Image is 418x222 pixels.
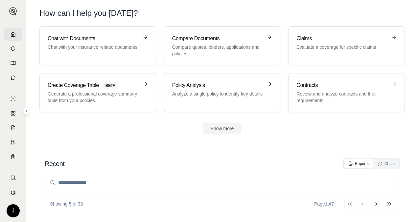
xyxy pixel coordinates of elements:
[50,201,83,207] p: Showing 5 of 33
[172,35,263,42] h3: Compare Documents
[4,150,22,163] a: Coverage Table
[22,107,30,115] button: Expand sidebar
[374,159,399,168] button: Chats
[172,44,263,57] p: Compare quotes, binders, applications and policies
[39,73,156,112] a: Create Coverage TableBETAGenerate a professional coverage summary table from your policies.
[48,81,139,89] h3: Create Coverage Table
[4,121,22,134] a: Claim Coverage
[48,91,139,104] p: Generate a professional coverage summary table from your policies.
[7,204,20,217] div: J
[348,161,369,166] div: Reports
[4,171,22,184] a: Contract Analysis
[4,71,22,84] a: Chat
[4,136,22,149] a: Custom Report
[296,35,387,42] h3: Claims
[344,159,373,168] button: Reports
[48,35,139,42] h3: Chat with Documents
[314,201,334,207] div: Page 1 of 7
[4,42,22,55] a: Documents Vault
[288,73,405,112] a: ContractsReview and analyze contracts and their requirements
[164,26,281,65] a: Compare DocumentsCompare quotes, binders, applications and policies
[296,81,387,89] h3: Contracts
[378,161,395,166] div: Chats
[102,82,119,89] span: BETA
[4,92,22,105] a: Single Policy
[39,26,156,65] a: Chat with DocumentsChat with your insurance related documents
[4,57,22,70] a: Prompt Library
[9,7,17,15] img: Expand sidebar
[48,44,139,50] p: Chat with your insurance related documents
[4,28,22,41] a: Home
[296,44,387,50] p: Evaluate a coverage for specific claims
[39,8,405,18] h1: How can I help you [DATE]?
[203,123,242,134] button: Show more
[164,73,281,112] a: Policy AnalysisAnalyze a single policy to identify key details
[4,107,22,120] a: Policy Comparisons
[4,186,22,199] a: Legal Search Engine
[7,5,20,18] button: Expand sidebar
[296,91,387,104] p: Review and analyze contracts and their requirements
[172,91,263,97] p: Analyze a single policy to identify key details
[45,159,64,168] h2: Recent
[288,26,405,65] a: ClaimsEvaluate a coverage for specific claims
[172,81,263,89] h3: Policy Analysis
